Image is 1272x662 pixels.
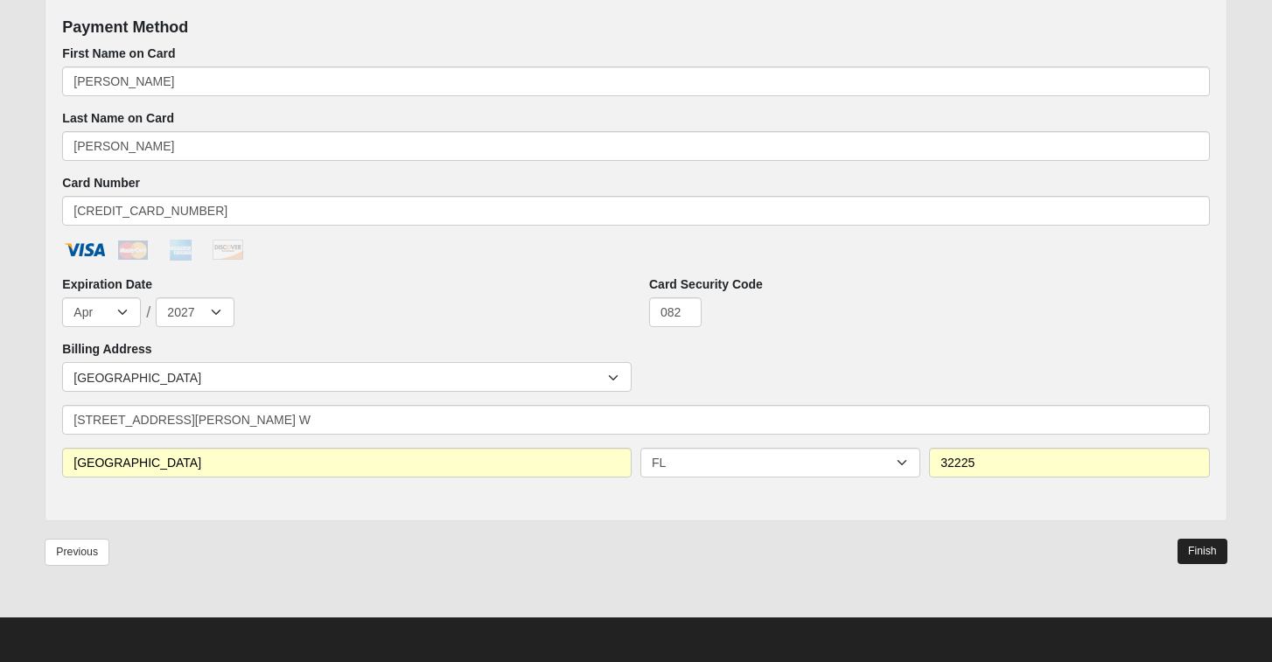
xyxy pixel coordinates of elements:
[62,109,174,127] label: Last Name on Card
[62,405,1209,435] input: Address
[45,539,109,566] a: Previous
[1178,539,1227,564] a: Finish
[62,18,1209,38] h4: Payment Method
[62,174,140,192] label: Card Number
[62,448,632,477] input: City
[146,304,150,320] span: /
[929,448,1209,477] input: Zip
[62,45,175,62] label: First Name on Card
[73,363,608,393] span: [GEOGRAPHIC_DATA]
[62,340,151,358] label: Billing Address
[649,275,763,293] label: Card Security Code
[62,275,152,293] label: Expiration Date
